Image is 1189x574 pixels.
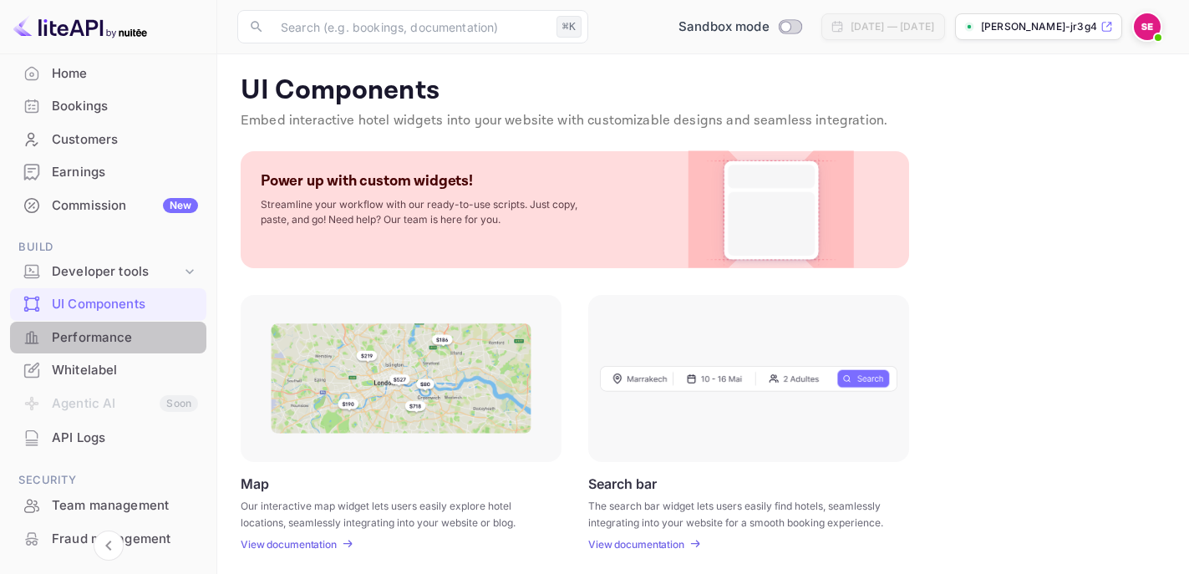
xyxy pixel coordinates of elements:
[981,19,1097,34] p: [PERSON_NAME]-jr3g4.nuit...
[10,156,206,189] div: Earnings
[261,171,473,190] p: Power up with custom widgets!
[10,288,206,321] div: UI Components
[241,74,1166,108] p: UI Components
[10,238,206,257] span: Build
[10,190,206,221] a: CommissionNew
[10,354,206,387] div: Whitelabel
[10,471,206,490] span: Security
[163,198,198,213] div: New
[556,16,582,38] div: ⌘K
[10,422,206,453] a: API Logs
[10,288,206,319] a: UI Components
[1134,13,1161,40] img: Saif Elyzal
[52,130,198,150] div: Customers
[261,197,595,227] p: Streamline your workflow with our ready-to-use scripts. Just copy, paste, and go! Need help? Our ...
[52,163,198,182] div: Earnings
[588,498,888,528] p: The search bar widget lets users easily find hotels, seamlessly integrating into your website for...
[52,429,198,448] div: API Logs
[10,523,206,556] div: Fraud management
[241,538,337,551] p: View documentation
[10,190,206,222] div: CommissionNew
[10,58,206,90] div: Home
[271,323,531,434] img: Map Frame
[10,156,206,187] a: Earnings
[241,498,541,528] p: Our interactive map widget lets users easily explore hotel locations, seamlessly integrating into...
[588,475,657,491] p: Search bar
[94,531,124,561] button: Collapse navigation
[52,530,198,549] div: Fraud management
[10,490,206,521] a: Team management
[10,354,206,385] a: Whitelabel
[52,97,198,116] div: Bookings
[672,18,808,37] div: Switch to Production mode
[10,124,206,156] div: Customers
[13,13,147,40] img: LiteAPI logo
[52,262,181,282] div: Developer tools
[52,328,198,348] div: Performance
[10,90,206,121] a: Bookings
[10,422,206,455] div: API Logs
[10,490,206,522] div: Team management
[271,10,550,43] input: Search (e.g. bookings, documentation)
[851,19,934,34] div: [DATE] — [DATE]
[600,365,897,392] img: Search Frame
[10,58,206,89] a: Home
[10,322,206,354] div: Performance
[704,151,839,268] img: Custom Widget PNG
[588,538,684,551] p: View documentation
[52,496,198,516] div: Team management
[10,523,206,554] a: Fraud management
[52,295,198,314] div: UI Components
[241,538,342,551] a: View documentation
[10,257,206,287] div: Developer tools
[52,361,198,380] div: Whitelabel
[52,64,198,84] div: Home
[241,475,269,491] p: Map
[10,124,206,155] a: Customers
[10,322,206,353] a: Performance
[588,538,689,551] a: View documentation
[241,111,1166,131] p: Embed interactive hotel widgets into your website with customizable designs and seamless integrat...
[678,18,770,37] span: Sandbox mode
[10,90,206,123] div: Bookings
[52,196,198,216] div: Commission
